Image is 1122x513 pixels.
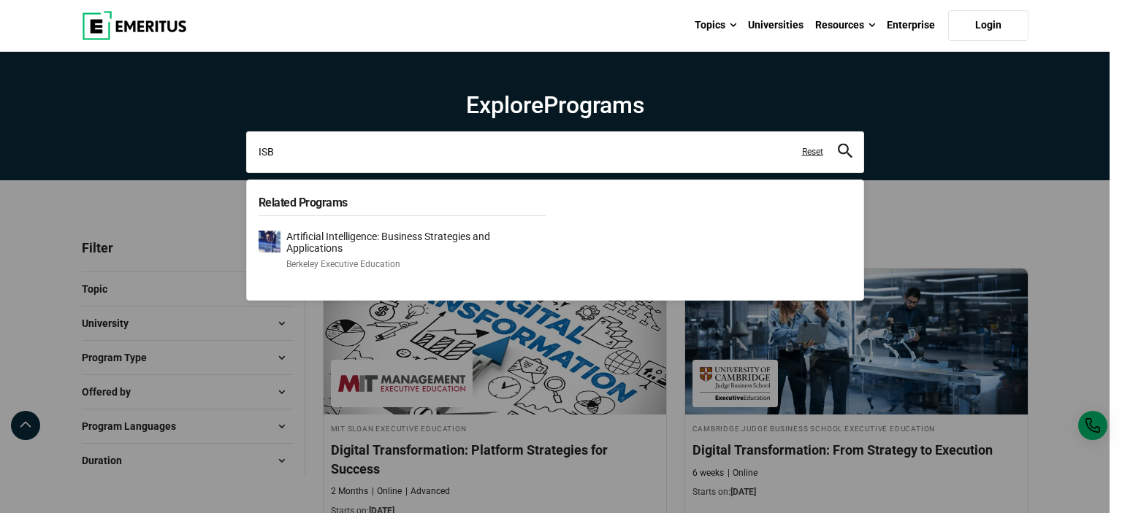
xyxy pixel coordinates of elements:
[838,147,852,161] a: search
[246,90,864,120] h1: Explore
[838,144,852,161] button: search
[246,131,864,172] input: search-page
[802,146,823,158] a: Reset search
[286,231,546,255] p: Artificial Intelligence: Business Strategies and Applications
[948,10,1028,41] a: Login
[543,91,644,119] span: Programs
[259,188,546,215] h5: Related Programs
[259,231,546,271] a: Artificial Intelligence: Business Strategies and ApplicationsBerkeley Executive Education
[259,231,280,252] img: Artificial Intelligence: Business Strategies and Applications
[286,258,546,271] p: Berkeley Executive Education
